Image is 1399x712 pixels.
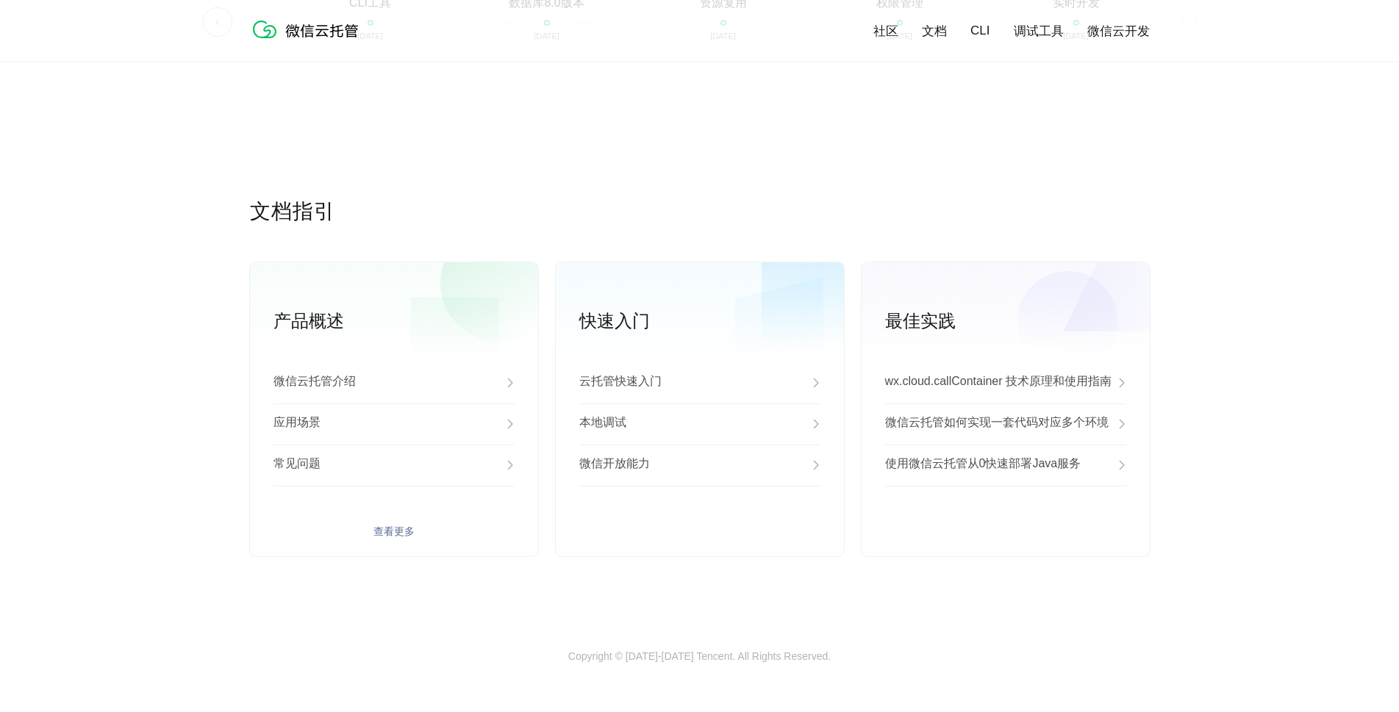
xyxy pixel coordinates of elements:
p: 应用场景 [273,415,321,433]
a: 常见问题 [273,445,515,486]
a: 微信云托管介绍 [273,362,515,403]
p: 微信云托管介绍 [273,374,356,392]
a: 微信云托管如何实现一套代码对应多个环境 [885,403,1126,445]
p: 使用微信云托管从0快速部署Java服务 [885,456,1081,474]
p: 微信开放能力 [579,456,650,474]
p: 常见问题 [273,456,321,474]
p: 快速入门 [579,309,844,333]
img: 微信云托管 [250,15,368,44]
a: CLI [970,24,990,38]
p: 微信云托管如何实现一套代码对应多个环境 [885,415,1109,433]
a: 文档 [922,23,947,40]
a: 查看更多 [885,525,1126,539]
a: 本地调试 [579,403,820,445]
p: Copyright © [DATE]-[DATE] Tencent. All Rights Reserved. [568,650,831,665]
a: wx.cloud.callContainer 技术原理和使用指南 [885,362,1126,403]
a: 社区 [873,23,898,40]
a: 微信云托管 [250,34,368,46]
p: wx.cloud.callContainer 技术原理和使用指南 [885,374,1112,392]
p: 产品概述 [273,309,538,333]
a: 云托管快速入门 [579,362,820,403]
a: 微信开放能力 [579,445,820,486]
p: 最佳实践 [885,309,1150,333]
p: 文档指引 [250,198,1150,227]
a: 微信云开发 [1087,23,1150,40]
a: 使用微信云托管从0快速部署Java服务 [885,445,1126,486]
p: 云托管快速入门 [579,374,662,392]
a: 应用场景 [273,403,515,445]
p: 本地调试 [579,415,626,433]
a: 查看更多 [273,525,515,539]
a: 调试工具 [1014,23,1064,40]
a: 查看更多 [579,525,820,539]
